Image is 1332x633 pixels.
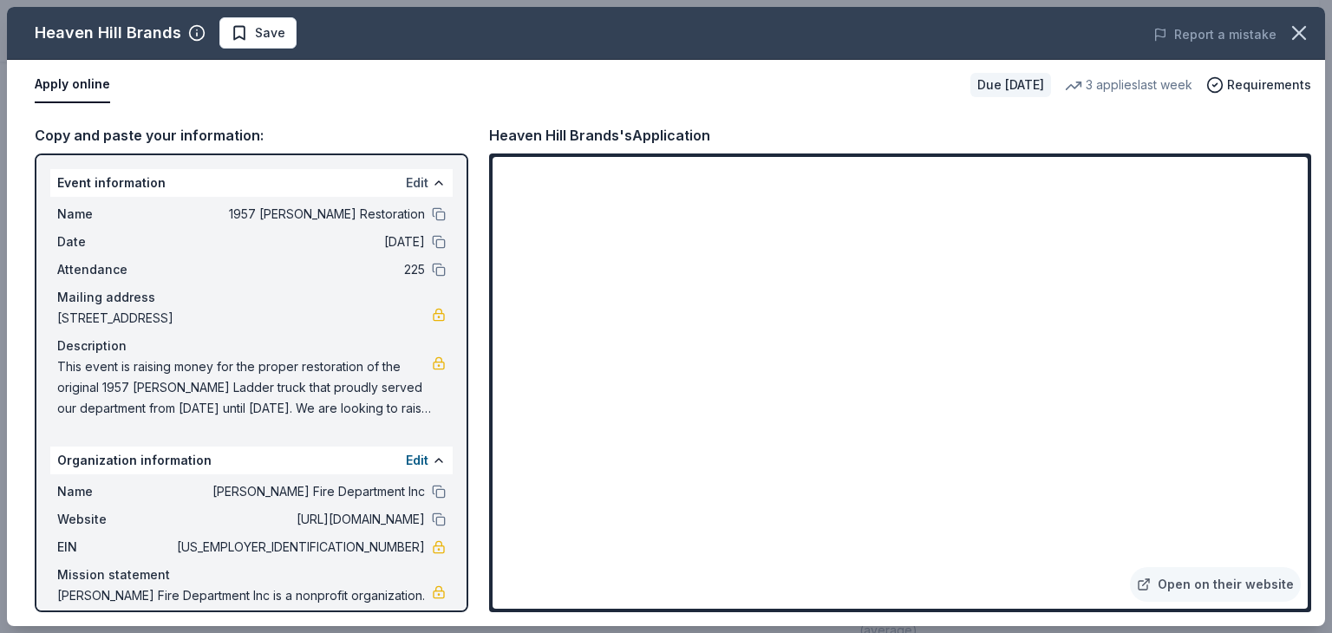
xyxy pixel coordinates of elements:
[219,17,297,49] button: Save
[57,356,432,419] span: This event is raising money for the proper restoration of the original 1957 [PERSON_NAME] Ladder ...
[57,481,173,502] span: Name
[173,204,425,225] span: 1957 [PERSON_NAME] Restoration
[57,336,446,356] div: Description
[173,481,425,502] span: [PERSON_NAME] Fire Department Inc
[1227,75,1311,95] span: Requirements
[57,232,173,252] span: Date
[57,509,173,530] span: Website
[489,124,710,147] div: Heaven Hill Brands's Application
[1065,75,1192,95] div: 3 applies last week
[35,19,181,47] div: Heaven Hill Brands
[35,67,110,103] button: Apply online
[970,73,1051,97] div: Due [DATE]
[35,124,468,147] div: Copy and paste your information:
[50,447,453,474] div: Organization information
[50,169,453,197] div: Event information
[57,287,446,308] div: Mailing address
[57,259,173,280] span: Attendance
[173,232,425,252] span: [DATE]
[406,173,428,193] button: Edit
[173,259,425,280] span: 225
[1153,24,1276,45] button: Report a mistake
[57,564,446,585] div: Mission statement
[1130,567,1301,602] a: Open on their website
[57,204,173,225] span: Name
[255,23,285,43] span: Save
[173,509,425,530] span: [URL][DOMAIN_NAME]
[57,537,173,558] span: EIN
[406,450,428,471] button: Edit
[1206,75,1311,95] button: Requirements
[57,308,432,329] span: [STREET_ADDRESS]
[173,537,425,558] span: [US_EMPLOYER_IDENTIFICATION_NUMBER]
